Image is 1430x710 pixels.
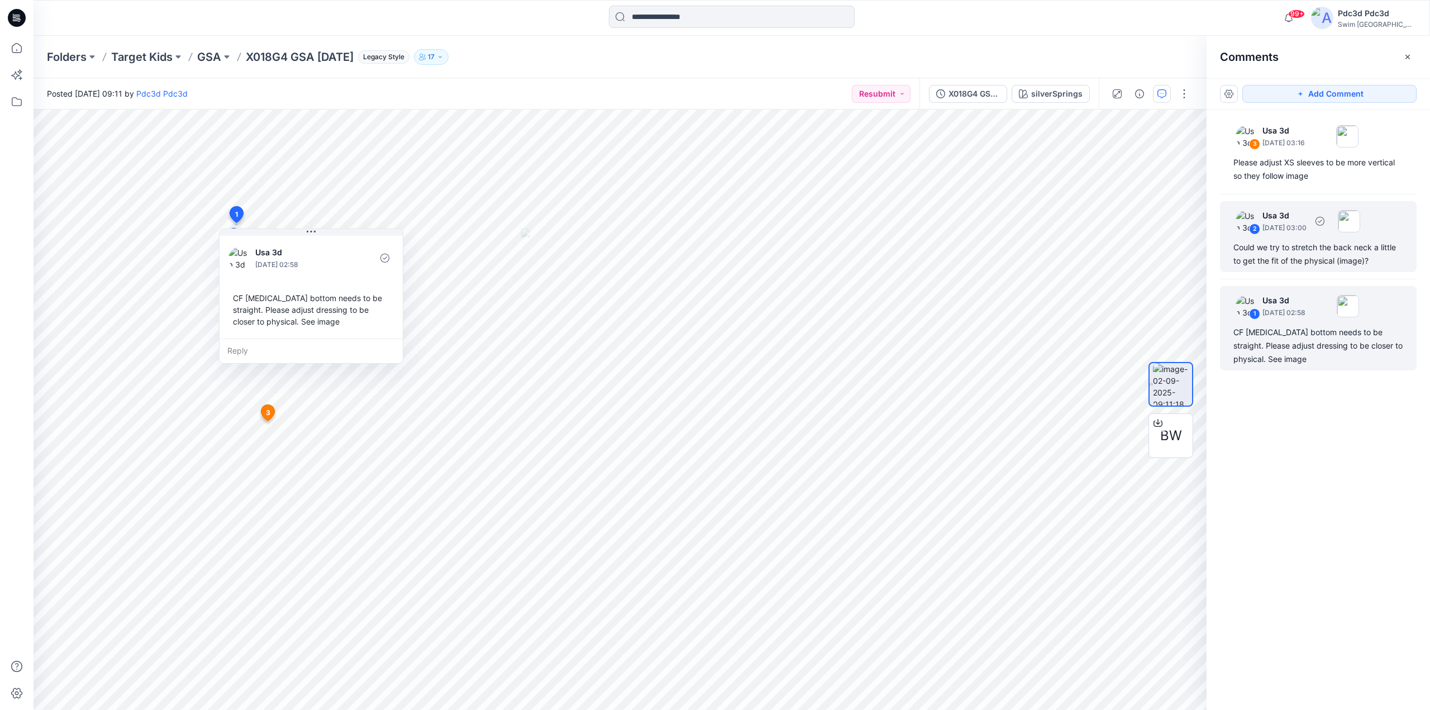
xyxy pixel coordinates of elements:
[1236,295,1258,317] img: Usa 3d
[235,209,238,220] span: 1
[1131,85,1148,103] button: Details
[266,408,270,418] span: 3
[111,49,173,65] a: Target Kids
[1249,139,1260,150] div: 3
[358,50,409,64] span: Legacy Style
[948,88,1000,100] div: X018G4 GSA [DATE]
[1338,20,1416,28] div: Swim [GEOGRAPHIC_DATA]
[228,288,394,332] div: CF [MEDICAL_DATA] bottom needs to be straight. Please adjust dressing to be closer to physical. S...
[47,49,87,65] a: Folders
[255,246,346,259] p: Usa 3d
[1249,223,1260,235] div: 2
[1153,363,1193,406] img: image-02-09-2025-09:11:18
[1233,156,1403,183] div: Please adjust XS sleeves to be more vertical so they follow image
[1031,88,1083,100] div: silverSprings
[428,51,435,63] p: 17
[1338,7,1416,20] div: Pdc3d Pdc3d
[1262,124,1305,137] p: Usa 3d
[1311,7,1333,29] img: avatar
[1233,241,1403,268] div: Could we try to stretch the back neck a little to get the fit of the physical (image)?
[197,49,221,65] a: GSA
[1262,209,1307,222] p: Usa 3d
[414,49,449,65] button: 17
[1236,210,1258,232] img: Usa 3d
[47,88,188,99] span: Posted [DATE] 09:11 by
[228,247,251,269] img: Usa 3d
[1233,326,1403,366] div: CF [MEDICAL_DATA] bottom needs to be straight. Please adjust dressing to be closer to physical. S...
[1160,426,1182,446] span: BW
[1012,85,1090,103] button: silverSprings
[255,259,346,270] p: [DATE] 02:58
[354,49,409,65] button: Legacy Style
[220,339,403,363] div: Reply
[1262,294,1305,307] p: Usa 3d
[1288,9,1305,18] span: 99+
[929,85,1007,103] button: X018G4 GSA [DATE]
[1262,137,1305,149] p: [DATE] 03:16
[136,89,188,98] a: Pdc3d Pdc3d
[1220,50,1279,64] h2: Comments
[1262,307,1305,318] p: [DATE] 02:58
[246,49,354,65] p: X018G4 GSA [DATE]
[1262,222,1307,234] p: [DATE] 03:00
[1249,308,1260,320] div: 1
[1242,85,1417,103] button: Add Comment
[1236,125,1258,147] img: Usa 3d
